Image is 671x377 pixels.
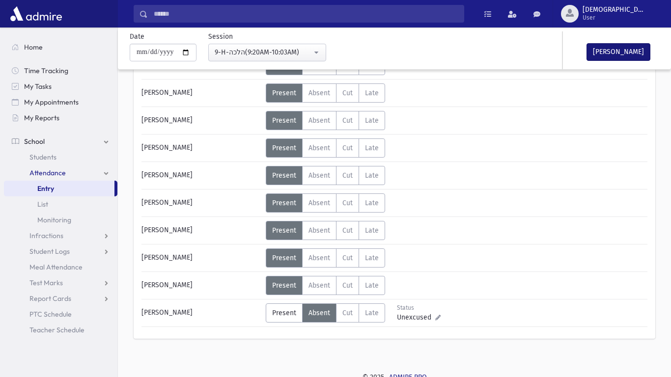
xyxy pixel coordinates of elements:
[130,31,144,42] label: Date
[137,138,266,158] div: [PERSON_NAME]
[272,281,296,290] span: Present
[272,89,296,97] span: Present
[365,171,379,180] span: Late
[29,153,56,162] span: Students
[4,165,117,181] a: Attendance
[342,309,353,317] span: Cut
[266,193,385,213] div: AttTypes
[266,166,385,185] div: AttTypes
[29,247,70,256] span: Student Logs
[24,113,59,122] span: My Reports
[208,44,326,61] button: 9-H-הלכה(9:20AM-10:03AM)
[4,212,117,228] a: Monitoring
[308,254,330,262] span: Absent
[266,138,385,158] div: AttTypes
[308,144,330,152] span: Absent
[365,254,379,262] span: Late
[29,310,72,319] span: PTC Schedule
[266,248,385,268] div: AttTypes
[137,166,266,185] div: [PERSON_NAME]
[272,199,296,207] span: Present
[342,144,353,152] span: Cut
[137,111,266,130] div: [PERSON_NAME]
[365,226,379,235] span: Late
[308,116,330,125] span: Absent
[365,199,379,207] span: Late
[4,79,117,94] a: My Tasks
[272,309,296,317] span: Present
[148,5,464,23] input: Search
[308,309,330,317] span: Absent
[37,200,48,209] span: List
[37,184,54,193] span: Entry
[4,63,117,79] a: Time Tracking
[266,303,385,323] div: AttTypes
[29,168,66,177] span: Attendance
[4,94,117,110] a: My Appointments
[308,199,330,207] span: Absent
[4,291,117,306] a: Report Cards
[365,89,379,97] span: Late
[24,66,68,75] span: Time Tracking
[137,193,266,213] div: [PERSON_NAME]
[29,325,84,334] span: Teacher Schedule
[4,134,117,149] a: School
[4,149,117,165] a: Students
[4,39,117,55] a: Home
[342,254,353,262] span: Cut
[4,228,117,243] a: Infractions
[29,278,63,287] span: Test Marks
[137,221,266,240] div: [PERSON_NAME]
[137,83,266,103] div: [PERSON_NAME]
[4,181,114,196] a: Entry
[308,89,330,97] span: Absent
[272,144,296,152] span: Present
[24,43,43,52] span: Home
[4,196,117,212] a: List
[4,259,117,275] a: Meal Attendance
[272,116,296,125] span: Present
[4,322,117,338] a: Teacher Schedule
[272,254,296,262] span: Present
[342,171,353,180] span: Cut
[37,215,71,224] span: Monitoring
[587,43,650,61] button: [PERSON_NAME]
[24,82,52,91] span: My Tasks
[342,116,353,125] span: Cut
[208,31,233,42] label: Session
[397,303,441,312] div: Status
[365,116,379,125] span: Late
[365,144,379,152] span: Late
[4,243,117,259] a: Student Logs
[342,226,353,235] span: Cut
[308,171,330,180] span: Absent
[4,275,117,291] a: Test Marks
[24,137,45,146] span: School
[308,226,330,235] span: Absent
[266,111,385,130] div: AttTypes
[272,171,296,180] span: Present
[397,312,435,323] span: Unexcused
[365,309,379,317] span: Late
[29,294,71,303] span: Report Cards
[29,231,63,240] span: Infractions
[137,276,266,295] div: [PERSON_NAME]
[342,199,353,207] span: Cut
[342,89,353,97] span: Cut
[4,110,117,126] a: My Reports
[272,226,296,235] span: Present
[365,281,379,290] span: Late
[308,281,330,290] span: Absent
[24,98,79,107] span: My Appointments
[137,248,266,268] div: [PERSON_NAME]
[29,263,83,271] span: Meal Attendance
[266,276,385,295] div: AttTypes
[266,83,385,103] div: AttTypes
[342,281,353,290] span: Cut
[583,6,645,14] span: [DEMOGRAPHIC_DATA]
[266,221,385,240] div: AttTypes
[583,14,645,22] span: User
[4,306,117,322] a: PTC Schedule
[8,4,64,24] img: AdmirePro
[137,303,266,323] div: [PERSON_NAME]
